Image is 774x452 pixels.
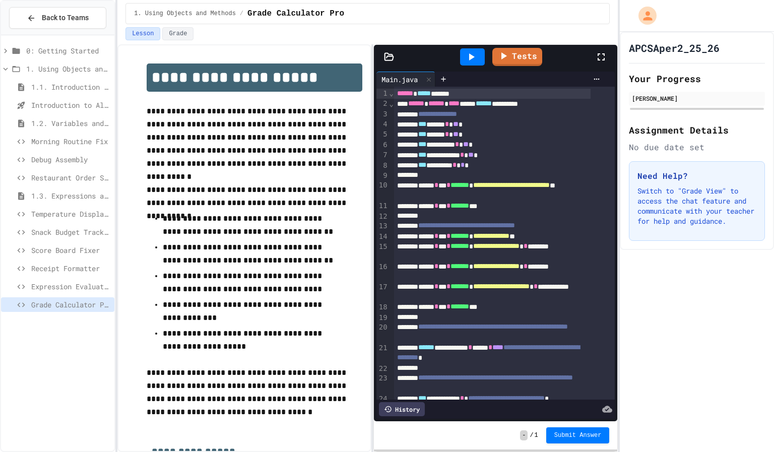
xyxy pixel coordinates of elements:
[637,186,756,226] p: Switch to "Grade View" to access the chat feature and communicate with your teacher for help and ...
[26,45,110,56] span: 0: Getting Started
[520,430,528,440] span: -
[376,89,389,99] div: 1
[376,343,389,364] div: 21
[389,89,394,97] span: Fold line
[629,41,720,55] h1: APCSAper2_25_26
[376,74,423,85] div: Main.java
[240,10,243,18] span: /
[376,221,389,231] div: 13
[376,119,389,130] div: 4
[376,282,389,303] div: 17
[376,180,389,201] div: 10
[247,8,344,20] span: Grade Calculator Pro
[376,364,389,374] div: 22
[376,212,389,222] div: 12
[31,100,110,110] span: Introduction to Algorithms, Programming, and Compilers
[31,281,110,292] span: Expression Evaluator Fix
[376,72,435,87] div: Main.java
[376,171,389,181] div: 9
[376,394,389,415] div: 24
[376,140,389,150] div: 6
[31,209,110,219] span: Temperature Display Fix
[125,27,160,40] button: Lesson
[31,136,110,147] span: Morning Routine Fix
[376,262,389,282] div: 16
[376,109,389,119] div: 3
[31,82,110,92] span: 1.1. Introduction to Algorithms, Programming, and Compilers
[628,4,659,27] div: My Account
[31,263,110,274] span: Receipt Formatter
[31,190,110,201] span: 1.3. Expressions and Output [New]
[376,313,389,323] div: 19
[632,94,762,103] div: [PERSON_NAME]
[376,150,389,160] div: 7
[42,13,89,23] span: Back to Teams
[535,431,538,439] span: 1
[546,427,610,443] button: Submit Answer
[31,172,110,183] span: Restaurant Order System
[554,431,602,439] span: Submit Answer
[162,27,193,40] button: Grade
[376,161,389,171] div: 8
[530,431,533,439] span: /
[376,242,389,262] div: 15
[376,302,389,312] div: 18
[492,48,542,66] a: Tests
[134,10,236,18] span: 1. Using Objects and Methods
[379,402,425,416] div: History
[376,373,389,394] div: 23
[31,154,110,165] span: Debug Assembly
[376,99,389,109] div: 2
[31,118,110,128] span: 1.2. Variables and Data Types
[629,72,765,86] h2: Your Progress
[376,201,389,211] div: 11
[389,100,394,108] span: Fold line
[376,322,389,343] div: 20
[9,7,106,29] button: Back to Teams
[26,63,110,74] span: 1. Using Objects and Methods
[629,141,765,153] div: No due date set
[629,123,765,137] h2: Assignment Details
[31,299,110,310] span: Grade Calculator Pro
[376,130,389,140] div: 5
[637,170,756,182] h3: Need Help?
[31,245,110,255] span: Score Board Fixer
[376,232,389,242] div: 14
[31,227,110,237] span: Snack Budget Tracker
